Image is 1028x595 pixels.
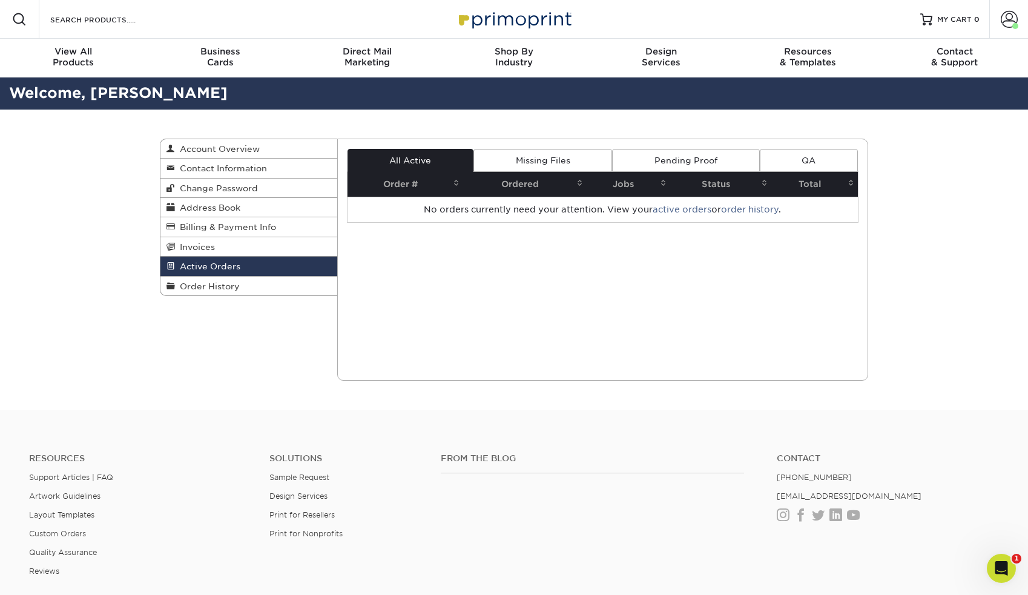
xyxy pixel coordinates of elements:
[987,554,1016,583] iframe: Intercom live chat
[175,261,240,271] span: Active Orders
[453,6,575,32] img: Primoprint
[147,39,294,77] a: BusinessCards
[777,473,852,482] a: [PHONE_NUMBER]
[175,222,276,232] span: Billing & Payment Info
[777,453,999,464] a: Contact
[29,491,100,501] a: Artwork Guidelines
[587,46,734,57] span: Design
[348,197,858,222] td: No orders currently need your attention. View your or .
[269,491,328,501] a: Design Services
[160,217,337,237] a: Billing & Payment Info
[294,46,441,68] div: Marketing
[29,529,86,538] a: Custom Orders
[734,39,881,77] a: Resources& Templates
[160,257,337,276] a: Active Orders
[29,473,113,482] a: Support Articles | FAQ
[269,529,343,538] a: Print for Nonprofits
[175,163,267,173] span: Contact Information
[160,277,337,295] a: Order History
[160,139,337,159] a: Account Overview
[160,198,337,217] a: Address Book
[175,242,215,252] span: Invoices
[294,46,441,57] span: Direct Mail
[881,46,1028,57] span: Contact
[473,149,612,172] a: Missing Files
[463,172,587,197] th: Ordered
[587,172,670,197] th: Jobs
[653,205,711,214] a: active orders
[29,567,59,576] a: Reviews
[160,237,337,257] a: Invoices
[937,15,972,25] span: MY CART
[348,172,463,197] th: Order #
[881,39,1028,77] a: Contact& Support
[175,183,258,193] span: Change Password
[760,149,858,172] a: QA
[612,149,759,172] a: Pending Proof
[1012,554,1021,564] span: 1
[160,159,337,178] a: Contact Information
[29,548,97,557] a: Quality Assurance
[147,46,294,68] div: Cards
[49,12,167,27] input: SEARCH PRODUCTS.....
[175,281,240,291] span: Order History
[29,453,251,464] h4: Resources
[441,46,588,57] span: Shop By
[348,149,473,172] a: All Active
[294,39,441,77] a: Direct MailMarketing
[881,46,1028,68] div: & Support
[670,172,771,197] th: Status
[777,491,921,501] a: [EMAIL_ADDRESS][DOMAIN_NAME]
[587,46,734,68] div: Services
[269,473,329,482] a: Sample Request
[734,46,881,68] div: & Templates
[269,453,423,464] h4: Solutions
[269,510,335,519] a: Print for Resellers
[175,144,260,154] span: Account Overview
[771,172,858,197] th: Total
[160,179,337,198] a: Change Password
[587,39,734,77] a: DesignServices
[441,39,588,77] a: Shop ByIndustry
[974,15,980,24] span: 0
[175,203,240,212] span: Address Book
[29,510,94,519] a: Layout Templates
[441,46,588,68] div: Industry
[441,453,744,464] h4: From the Blog
[721,205,779,214] a: order history
[734,46,881,57] span: Resources
[147,46,294,57] span: Business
